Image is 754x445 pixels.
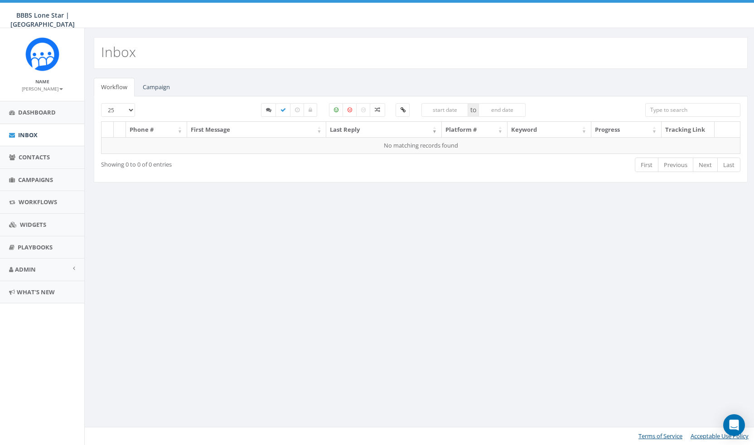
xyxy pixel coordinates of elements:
[261,103,276,117] label: Started
[187,122,326,138] th: First Message: activate to sort column ascending
[421,103,469,117] input: start date
[15,265,36,273] span: Admin
[356,103,371,117] label: Neutral
[19,153,50,161] span: Contacts
[645,103,740,117] input: Type to search
[18,108,56,116] span: Dashboard
[343,103,357,117] label: Negative
[507,122,591,138] th: Keyword: activate to sort column ascending
[10,11,75,29] span: BBBS Lone Star | [GEOGRAPHIC_DATA]
[101,44,136,59] h2: Inbox
[101,137,740,153] td: No matching records found
[638,432,682,440] a: Terms of Service
[396,103,410,117] label: Clicked
[468,103,478,117] span: to
[691,432,749,440] a: Acceptable Use Policy
[94,78,135,96] a: Workflow
[635,158,658,172] a: First
[101,157,359,169] div: Showing 0 to 0 of 0 entries
[662,122,715,138] th: Tracking Link
[18,131,38,139] span: Inbox
[275,103,291,117] label: Completed
[22,86,63,92] small: [PERSON_NAME]
[35,78,49,85] small: Name
[658,158,693,172] a: Previous
[370,103,385,117] label: Mixed
[591,122,662,138] th: Progress: activate to sort column ascending
[22,84,63,92] a: [PERSON_NAME]
[18,176,53,184] span: Campaigns
[478,103,526,117] input: end date
[290,103,304,117] label: Expired
[19,198,57,206] span: Workflows
[135,78,177,96] a: Campaign
[18,243,53,251] span: Playbooks
[717,158,740,172] a: Last
[17,288,55,296] span: What's New
[723,414,745,436] div: Open Intercom Messenger
[326,122,442,138] th: Last Reply: activate to sort column ascending
[442,122,507,138] th: Platform #: activate to sort column ascending
[126,122,187,138] th: Phone #: activate to sort column ascending
[25,37,59,71] img: Rally_Corp_Icon_1.png
[20,220,46,229] span: Widgets
[304,103,317,117] label: Closed
[693,158,718,172] a: Next
[329,103,343,117] label: Positive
